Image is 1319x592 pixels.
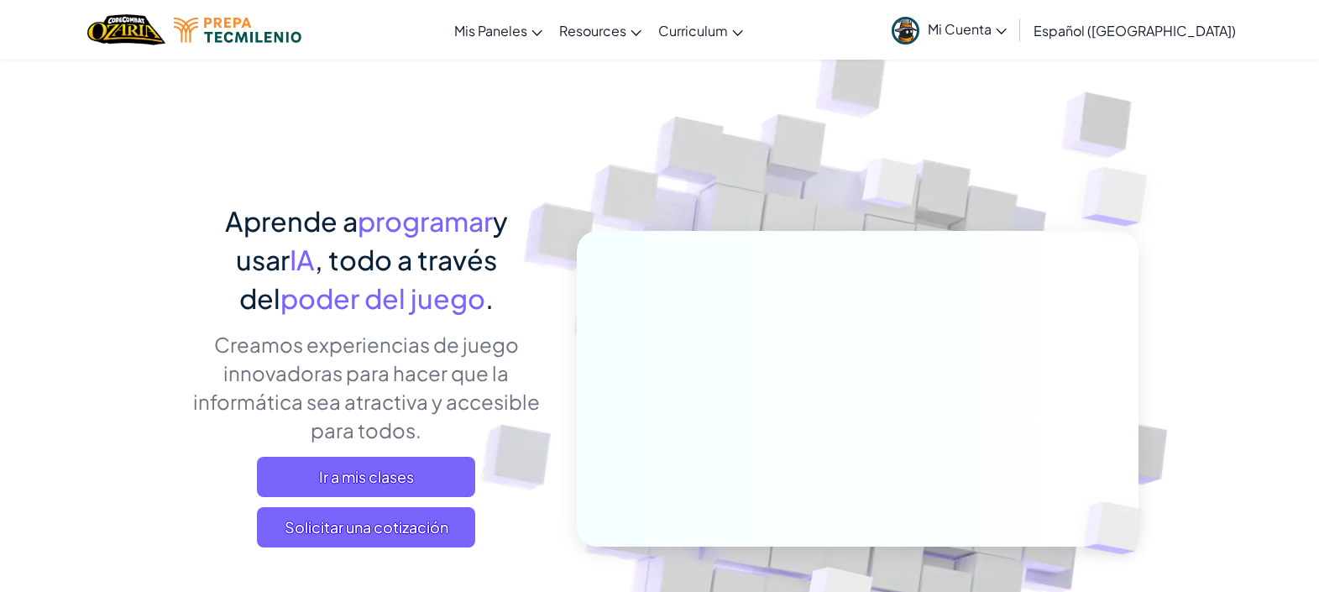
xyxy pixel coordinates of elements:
span: . [485,281,494,315]
span: , todo a través del [239,243,497,315]
span: Aprende a [225,204,358,238]
a: Curriculum [650,8,751,53]
a: Solicitar una cotización [257,507,475,547]
a: Mis Paneles [446,8,551,53]
span: Mi Cuenta [928,20,1007,38]
a: Ozaria by CodeCombat logo [87,13,165,47]
a: Español ([GEOGRAPHIC_DATA]) [1025,8,1244,53]
a: Mi Cuenta [883,3,1015,56]
img: Overlap cubes [1049,126,1194,268]
span: poder del juego [280,281,485,315]
span: Mis Paneles [454,22,527,39]
img: Overlap cubes [830,125,951,250]
a: Ir a mis clases [257,457,475,497]
img: avatar [892,17,919,45]
img: Overlap cubes [1055,467,1181,589]
span: IA [290,243,315,276]
img: Home [87,13,165,47]
p: Creamos experiencias de juego innovadoras para hacer que la informática sea atractiva y accesible... [181,330,552,444]
span: programar [358,204,493,238]
span: Español ([GEOGRAPHIC_DATA]) [1034,22,1236,39]
span: Resources [559,22,626,39]
span: Curriculum [658,22,728,39]
a: Resources [551,8,650,53]
img: Tecmilenio logo [174,18,301,43]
